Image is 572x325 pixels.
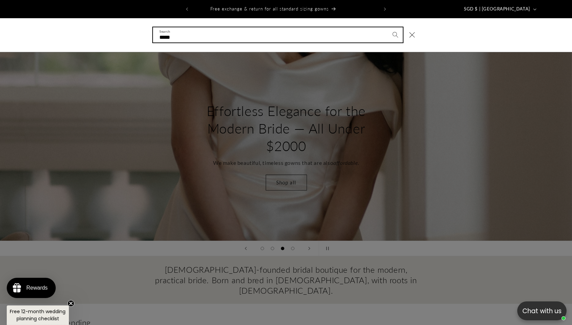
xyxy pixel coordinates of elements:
span: Free 12-month wedding planning checklist [10,308,66,322]
p: Chat with us [517,306,567,316]
div: Rewards [26,285,48,291]
span: SGD $ | [GEOGRAPHIC_DATA] [464,6,530,12]
span: Free exchange & return for all standard sizing gowns [210,6,329,11]
button: Close [405,28,420,42]
button: Close teaser [68,300,74,307]
button: SGD $ | [GEOGRAPHIC_DATA] [460,3,539,16]
button: Previous announcement [180,3,194,16]
button: Search [388,27,403,42]
div: Free 12-month wedding planning checklistClose teaser [7,305,69,325]
button: Next announcement [378,3,392,16]
button: Open chatbox [517,301,567,320]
